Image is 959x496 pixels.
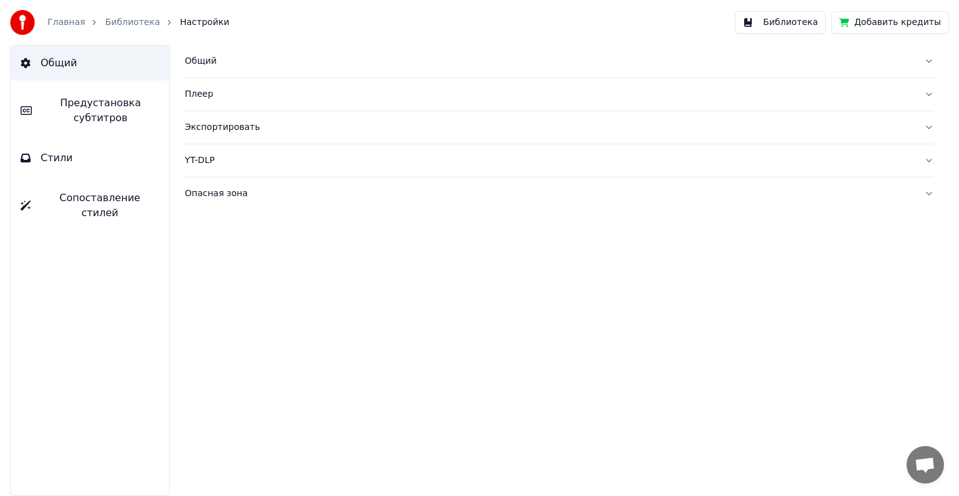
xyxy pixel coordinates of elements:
button: Предустановка субтитров [11,86,169,136]
span: Предустановка субтитров [42,96,159,126]
div: Экспортировать [185,121,914,134]
button: Сопоставление стилей [11,181,169,231]
button: Плеер [185,78,934,111]
span: Настройки [180,16,229,29]
button: Библиотека [735,11,826,34]
button: Опасная зона [185,177,934,210]
a: Открытый чат [907,446,944,484]
div: Плеер [185,88,914,101]
span: Общий [41,56,77,71]
button: Стили [11,141,169,176]
img: youka [10,10,35,35]
button: Добавить кредиты [831,11,949,34]
a: Библиотека [105,16,160,29]
div: Общий [185,55,914,67]
button: Общий [11,46,169,81]
div: Опасная зона [185,187,914,200]
a: Главная [47,16,85,29]
div: YT-DLP [185,154,914,167]
button: Экспортировать [185,111,934,144]
button: YT-DLP [185,144,934,177]
button: Общий [185,45,934,77]
span: Стили [41,151,73,166]
nav: breadcrumb [47,16,229,29]
span: Сопоставление стилей [41,191,159,221]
